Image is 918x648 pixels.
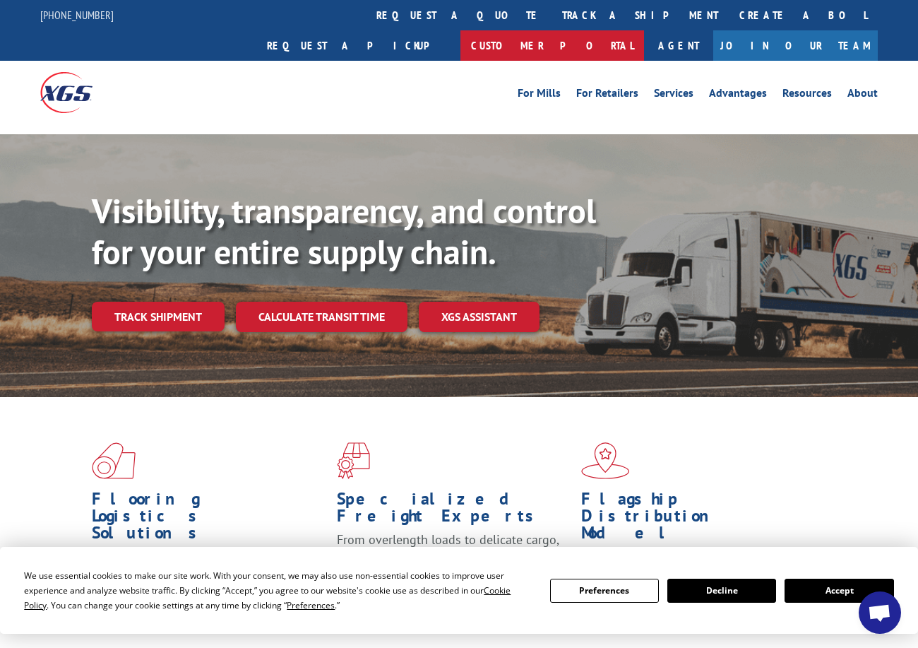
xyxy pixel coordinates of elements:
b: Visibility, transparency, and control for your entire supply chain. [92,189,596,273]
img: xgs-icon-focused-on-flooring-red [337,442,370,479]
h1: Flooring Logistics Solutions [92,490,326,548]
a: Join Our Team [713,30,878,61]
p: From overlength loads to delicate cargo, our experienced staff knows the best way to move your fr... [337,531,571,594]
a: About [847,88,878,103]
a: Calculate transit time [236,302,407,332]
a: Advantages [709,88,767,103]
span: Preferences [287,599,335,611]
h1: Flagship Distribution Model [581,490,816,548]
a: For Mills [518,88,561,103]
div: We use essential cookies to make our site work. With your consent, we may also use non-essential ... [24,568,532,613]
button: Preferences [550,579,659,603]
a: Track shipment [92,302,225,331]
img: xgs-icon-flagship-distribution-model-red [581,442,630,479]
button: Decline [667,579,776,603]
a: Request a pickup [256,30,460,61]
a: XGS ASSISTANT [419,302,540,332]
h1: Specialized Freight Experts [337,490,571,531]
a: [PHONE_NUMBER] [40,8,114,22]
a: Agent [644,30,713,61]
div: Open chat [859,591,901,634]
a: Customer Portal [460,30,644,61]
button: Accept [785,579,893,603]
a: Services [654,88,693,103]
img: xgs-icon-total-supply-chain-intelligence-red [92,442,136,479]
a: Resources [782,88,832,103]
a: For Retailers [576,88,638,103]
